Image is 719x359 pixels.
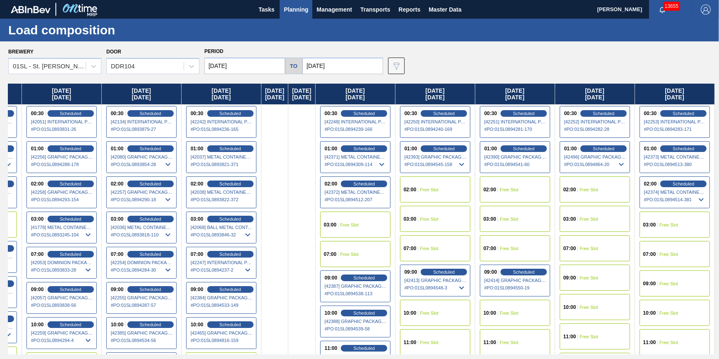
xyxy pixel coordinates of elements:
[11,6,50,13] img: TNhmsLtSVTkK8tSr43FrP2fwEKptu5GPRR3wAAAABJRU5ErkJggg==
[13,63,86,70] div: 01SL - St. [PERSON_NAME]
[257,5,276,14] span: Tasks
[391,61,401,71] img: icon-filter-gray
[429,5,461,14] span: Master Data
[8,25,155,35] h1: Load composition
[649,4,676,15] button: Notifications
[398,5,420,14] span: Reports
[106,49,121,55] label: Door
[316,5,352,14] span: Management
[204,58,285,74] input: mm/dd/yyyy
[701,5,711,14] img: Logout
[111,63,135,70] div: DDR104
[302,58,383,74] input: mm/dd/yyyy
[8,49,34,55] label: Brewery
[663,2,680,11] span: 13655
[204,48,223,54] span: Period
[284,5,308,14] span: Planning
[290,63,297,69] h5: to
[360,5,390,14] span: Transports
[388,58,405,74] button: icon-filter-gray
